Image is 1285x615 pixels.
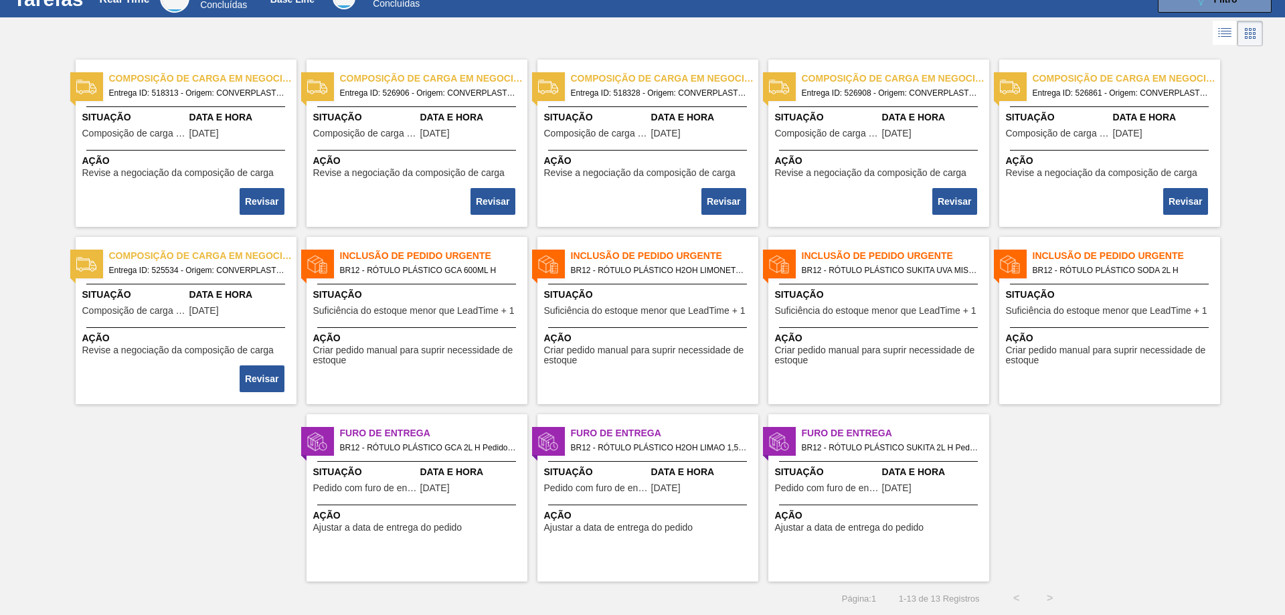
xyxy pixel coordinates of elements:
span: Composição de carga em negociação [802,72,989,86]
span: Inclusão de Pedido Urgente [571,249,758,263]
span: Data e Hora [882,110,986,124]
span: BR12 - RÓTULO PLÁSTICO GCA 600ML H [340,263,517,278]
span: 17/09/2021, [882,128,912,139]
img: status [76,254,96,274]
span: Entrega ID: 526861 - Origem: CONVERPLAST - GUARULHOS (SP) - Destino: BR12 [1033,86,1209,100]
img: status [538,432,558,452]
img: status [307,77,327,97]
span: Ação [313,154,524,168]
span: Pedido com furo de entrega [775,483,879,493]
span: Data e Hora [420,110,524,124]
button: Revisar [240,188,284,215]
span: Suficiência do estoque menor que LeadTime + 1 [544,306,746,316]
span: 1 - 13 de 13 Registros [896,594,979,604]
span: Composição de carga em negociação [1033,72,1220,86]
span: Ação [544,509,755,523]
button: Revisar [932,188,977,215]
span: Revise a negociação da composição de carga [82,345,274,355]
img: status [307,254,327,274]
span: Furo de Entrega [340,426,527,440]
div: Completar tarefa: 29956439 [703,187,748,216]
span: Entrega ID: 526906 - Origem: CONVERPLAST - GUARULHOS (SP) - Destino: BR12 [340,86,517,100]
span: Entrega ID: 518328 - Origem: CONVERPLAST - GUARULHOS (SP) - Destino: BR12 [571,86,748,100]
img: status [307,432,327,452]
span: Data e Hora [420,465,524,479]
img: status [769,254,789,274]
span: Data e Hora [882,465,986,479]
span: Ação [82,154,293,168]
img: status [538,254,558,274]
span: Composição de carga em negociação [109,72,296,86]
span: Ação [313,509,524,523]
span: Criar pedido manual para suprir necessidade de estoque [313,345,524,366]
span: Ajustar a data de entrega do pedido [775,523,924,533]
div: Completar tarefa: 29956294 [472,187,517,216]
span: Revise a negociação da composição de carga [544,168,736,178]
span: Criar pedido manual para suprir necessidade de estoque [1006,345,1217,366]
img: status [76,77,96,97]
div: Completar tarefa: 29956445 [934,187,978,216]
span: Situação [544,288,755,302]
span: Ajustar a data de entrega do pedido [544,523,693,533]
span: BR12 - RÓTULO PLÁSTICO SUKITA 2L H Pedido - 1994297 [802,440,978,455]
span: Pedido com furo de entrega [313,483,417,493]
span: 23/08/2021, [189,128,219,139]
button: > [1033,582,1067,615]
span: Situação [82,110,186,124]
span: Página : 1 [842,594,876,604]
span: Ação [544,154,755,168]
span: Entrega ID: 518313 - Origem: CONVERPLAST - GUARULHOS (SP) - Destino: BR12 [109,86,286,100]
button: Revisar [470,188,515,215]
span: 14/09/2021, [420,128,450,139]
span: Ação [775,154,986,168]
span: BR12 - RÓTULO PLÁSTICO GCA 2L H Pedido - 2003146 [340,440,517,455]
span: Ação [1006,154,1217,168]
span: Data e Hora [651,110,755,124]
span: Composição de carga em negociação [82,128,186,139]
div: Completar tarefa: 29956448 [241,364,286,393]
span: Composição de carga em negociação [340,72,527,86]
span: Situação [313,288,524,302]
span: Suficiência do estoque menor que LeadTime + 1 [775,306,976,316]
span: Situação [1006,110,1110,124]
span: Composição de carga em negociação [544,128,648,139]
div: Completar tarefa: 29956447 [1165,187,1209,216]
span: BR12 - RÓTULO PLÁSTICO H2OH LIMONETO 500ML H [571,263,748,278]
span: Situação [544,465,648,479]
div: Visão em Cards [1237,21,1263,46]
span: Revise a negociação da composição de carga [82,168,274,178]
span: 27/08/2025, [651,483,681,493]
span: Entrega ID: 525534 - Origem: CONVERPLAST - GUARULHOS (SP) - Destino: BR12 [109,263,286,278]
img: status [769,432,789,452]
span: 31/08/2025, [420,483,450,493]
div: Visão em Lista [1213,21,1237,46]
span: BR12 - RÓTULO PLÁSTICO SUKITA UVA MISTA 2L H [802,263,978,278]
span: Revise a negociação da composição de carga [1006,168,1197,178]
span: Situação [82,288,186,302]
img: status [538,77,558,97]
span: Revise a negociação da composição de carga [775,168,966,178]
span: Situação [775,288,986,302]
span: Situação [313,110,417,124]
img: status [769,77,789,97]
span: Ação [775,331,986,345]
span: Inclusão de Pedido Urgente [1033,249,1220,263]
span: 27/09/2021, [651,128,681,139]
span: Ação [775,509,986,523]
span: Furo de Entrega [571,426,758,440]
span: Situação [775,465,879,479]
span: BR12 - RÓTULO PLÁSTICO SODA 2L H [1033,263,1209,278]
span: Data e Hora [189,110,293,124]
span: Ação [544,331,755,345]
span: Situação [313,465,417,479]
button: Revisar [1163,188,1208,215]
button: < [1000,582,1033,615]
span: Data e Hora [189,288,293,302]
span: 24/08/2021, [1113,128,1142,139]
span: Data e Hora [651,465,755,479]
span: Revise a negociação da composição de carga [313,168,505,178]
span: 01/09/2025, [882,483,912,493]
span: Criar pedido manual para suprir necessidade de estoque [544,345,755,366]
div: Completar tarefa: 29956276 [241,187,286,216]
span: Composição de carga em negociação [1006,128,1110,139]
